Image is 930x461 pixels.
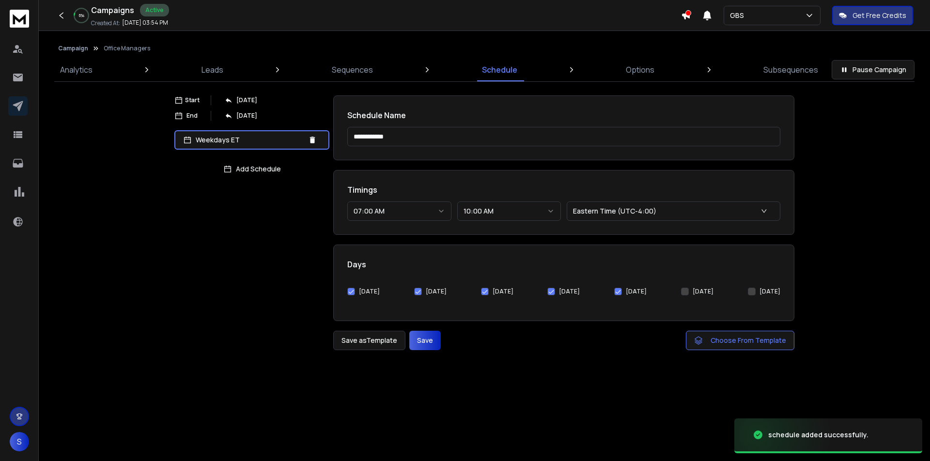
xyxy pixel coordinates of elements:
[763,64,818,76] p: Subsequences
[359,288,380,295] label: [DATE]
[104,45,150,52] p: Office Managers
[347,184,780,196] h1: Timings
[196,58,229,81] a: Leads
[493,288,513,295] label: [DATE]
[10,10,29,28] img: logo
[54,58,98,81] a: Analytics
[58,45,88,52] button: Campaign
[185,96,200,104] p: Start
[347,259,780,270] h1: Days
[476,58,523,81] a: Schedule
[186,112,198,120] p: End
[457,201,561,221] button: 10:00 AM
[409,331,441,350] button: Save
[174,159,329,179] button: Add Schedule
[333,331,405,350] button: Save asTemplate
[626,64,654,76] p: Options
[730,11,748,20] p: GBS
[236,96,257,104] p: [DATE]
[201,64,223,76] p: Leads
[10,432,29,451] button: S
[236,112,257,120] p: [DATE]
[832,6,913,25] button: Get Free Credits
[759,288,780,295] label: [DATE]
[347,201,451,221] button: 07:00 AM
[559,288,580,295] label: [DATE]
[426,288,447,295] label: [DATE]
[620,58,660,81] a: Options
[60,64,93,76] p: Analytics
[768,430,868,440] div: schedule added successfully.
[140,4,169,16] div: Active
[91,4,134,16] h1: Campaigns
[758,58,824,81] a: Subsequences
[91,19,120,27] p: Created At:
[347,109,780,121] h1: Schedule Name
[332,64,373,76] p: Sequences
[711,336,786,345] span: Choose From Template
[196,135,304,145] p: Weekdays ET
[832,60,914,79] button: Pause Campaign
[573,206,660,216] p: Eastern Time (UTC-4:00)
[626,288,647,295] label: [DATE]
[122,19,168,27] p: [DATE] 03:54 PM
[482,64,517,76] p: Schedule
[79,13,84,18] p: 6 %
[693,288,713,295] label: [DATE]
[686,331,794,350] button: Choose From Template
[852,11,906,20] p: Get Free Credits
[326,58,379,81] a: Sequences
